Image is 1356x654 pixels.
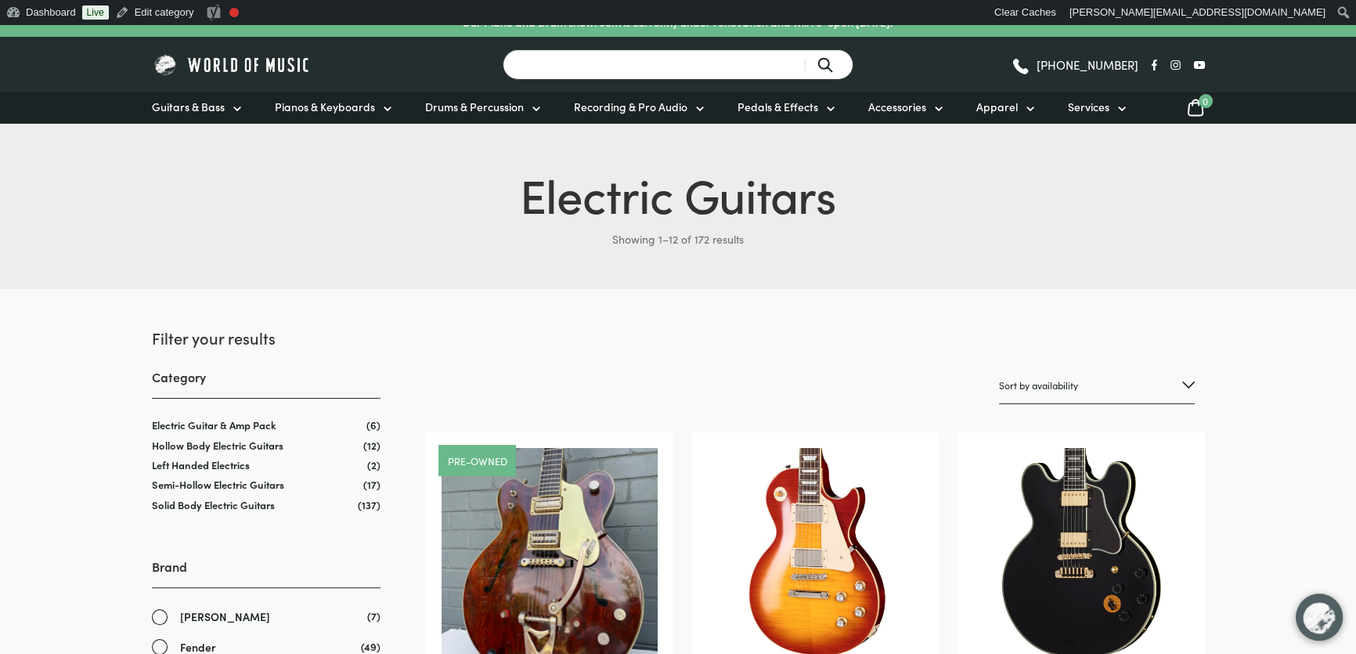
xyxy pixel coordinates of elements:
a: Pre-owned [448,456,507,466]
span: (17) [363,478,380,491]
h3: Brand [152,558,380,588]
iframe: Chat with our support team [1286,584,1356,654]
span: (137) [358,498,380,511]
div: Needs improvement [229,8,239,17]
a: Semi-Hollow Electric Guitars [152,477,284,492]
span: [PHONE_NUMBER] [1037,59,1138,70]
span: (2) [367,458,380,472]
span: (7) [367,608,380,624]
span: Drums & Percussion [425,99,524,115]
span: Pedals & Effects [738,99,818,115]
span: Pianos & Keyboards [275,99,375,115]
a: Hollow Body Electric Guitars [152,438,283,453]
a: Electric Guitar & Amp Pack [152,417,276,432]
span: Guitars & Bass [152,99,225,115]
a: Live [82,5,109,20]
span: (12) [363,439,380,452]
span: 0 [1199,94,1213,108]
a: Left Handed Electrics [152,457,250,472]
a: [PERSON_NAME] [152,608,380,626]
span: Accessories [868,99,926,115]
a: [PHONE_NUMBER] [1011,53,1138,77]
input: Search for a product ... [503,49,853,80]
span: [PERSON_NAME] [180,608,270,626]
h3: Category [152,368,380,399]
span: Apparel [976,99,1018,115]
span: Services [1068,99,1109,115]
img: World of Music [152,52,312,77]
h2: Filter your results [152,327,380,349]
p: Showing 1–12 of 172 results [152,226,1205,251]
select: Shop order [999,367,1195,404]
span: (6) [366,418,380,432]
h1: Electric Guitars [152,161,1205,226]
a: Solid Body Electric Guitars [152,497,275,512]
span: Recording & Pro Audio [574,99,687,115]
